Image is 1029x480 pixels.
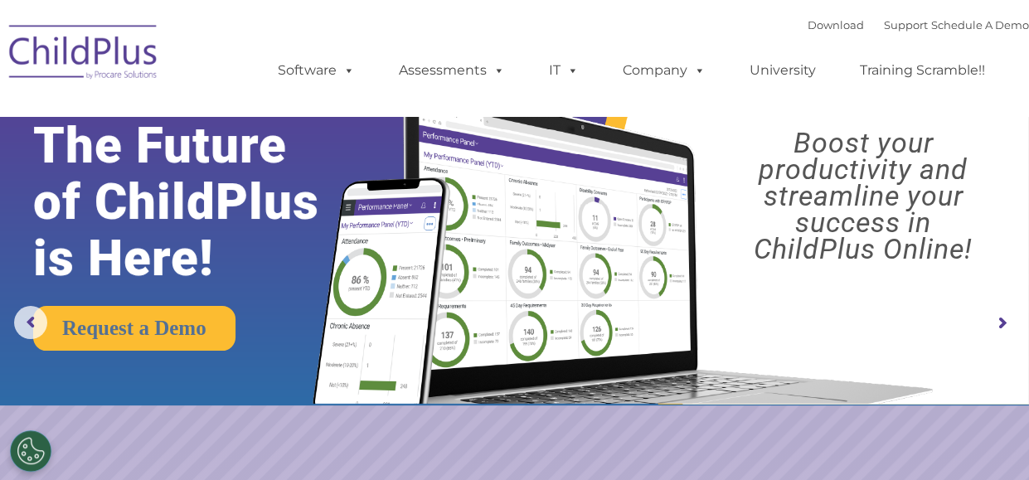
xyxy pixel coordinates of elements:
[808,18,1029,32] font: |
[1,13,167,96] img: ChildPlus by Procare Solutions
[382,54,522,87] a: Assessments
[884,18,928,32] a: Support
[10,430,51,472] button: Cookies Settings
[808,18,864,32] a: Download
[231,177,301,190] span: Phone number
[931,18,1029,32] a: Schedule A Demo
[532,54,595,87] a: IT
[711,129,1016,262] rs-layer: Boost your productivity and streamline your success in ChildPlus Online!
[733,54,832,87] a: University
[261,54,371,87] a: Software
[606,54,722,87] a: Company
[33,306,235,351] a: Request a Demo
[231,109,281,122] span: Last name
[843,54,1002,87] a: Training Scramble!!
[33,118,362,287] rs-layer: The Future of ChildPlus is Here!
